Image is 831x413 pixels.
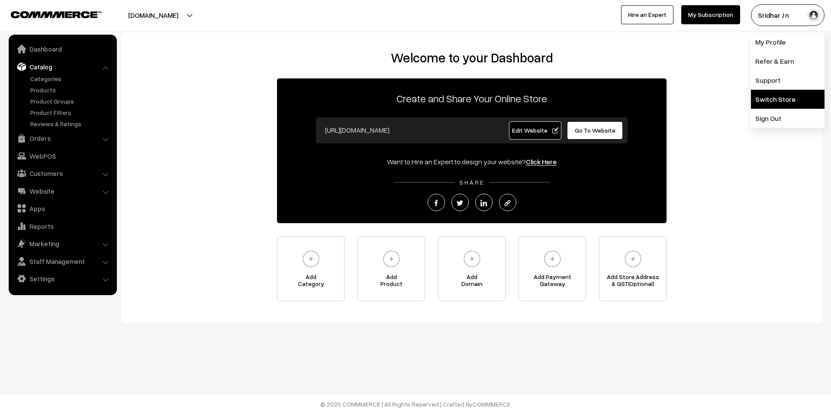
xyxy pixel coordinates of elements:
img: plus.svg [621,247,645,271]
img: plus.svg [380,247,403,271]
a: Website [11,183,114,199]
button: [DOMAIN_NAME] [98,4,209,26]
a: Product Groups [28,97,114,106]
a: Sign Out [751,109,825,128]
a: Staff Management [11,254,114,269]
p: Create and Share Your Online Store [277,91,667,106]
img: plus.svg [299,247,323,271]
a: Add PaymentGateway [519,236,586,301]
a: Hire an Expert [621,5,673,24]
button: Sridhar J n [751,4,825,26]
a: Dashboard [11,41,114,57]
span: Add Store Address & GST(Optional) [599,273,666,291]
span: Go To Website [575,127,615,134]
a: Add Store Address& GST(Optional) [599,236,667,301]
a: COMMMERCE [11,9,87,19]
img: COMMMERCE [11,11,102,18]
img: plus.svg [541,247,564,271]
a: My Profile [751,33,825,52]
span: SHARE [455,179,489,186]
a: Refer & Earn [751,52,825,71]
a: Reviews & Ratings [28,119,114,128]
a: Switch Store [751,90,825,109]
a: Settings [11,271,114,286]
a: COMMMERCE [473,400,511,408]
span: Add Product [358,273,425,291]
div: Want to Hire an Expert to design your website? [277,156,667,167]
a: Apps [11,201,114,216]
a: Customers [11,166,114,181]
a: Categories [28,74,114,83]
img: user [807,9,820,22]
span: Add Domain [438,273,505,291]
span: Add Payment Gateway [519,273,586,291]
a: Orders [11,130,114,146]
a: Click Here [526,157,557,166]
a: Edit Website [509,121,562,140]
a: My Subscription [681,5,740,24]
a: Products [28,85,114,94]
span: Edit Website [512,127,558,134]
a: WebPOS [11,148,114,164]
a: Reports [11,218,114,234]
span: Add Category [277,273,344,291]
a: AddCategory [277,236,345,301]
a: AddProduct [358,236,425,301]
a: Catalog [11,59,114,75]
a: AddDomain [438,236,506,301]
a: Go To Website [567,121,623,140]
a: Marketing [11,236,114,251]
a: Support [751,71,825,90]
img: plus.svg [460,247,484,271]
h2: Welcome to your Dashboard [130,50,814,65]
a: Product Filters [28,108,114,117]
